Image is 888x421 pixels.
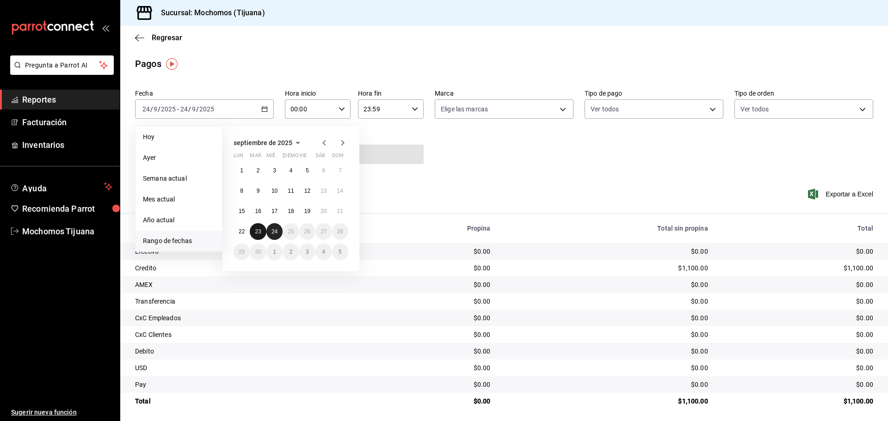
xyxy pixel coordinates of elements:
[22,181,100,192] span: Ayuda
[332,244,348,260] button: 5 de octubre de 2025
[135,33,182,42] button: Regresar
[180,105,188,113] input: --
[234,139,292,146] span: septiembre de 2025
[723,363,873,372] div: $0.00
[239,228,245,235] abbr: 22 de septiembre de 2025
[250,203,266,220] button: 16 de septiembre de 2025
[810,189,873,200] button: Exportar a Excel
[143,174,215,183] span: Semana actual
[723,330,873,339] div: $0.00
[306,167,309,174] abbr: 5 de septiembre de 2025
[441,104,488,114] span: Elige las marcas
[102,24,109,31] button: open_drawer_menu
[135,347,363,356] div: Debito
[166,58,178,70] img: Tooltip marker
[337,208,343,214] abbr: 21 de septiembre de 2025
[506,380,708,389] div: $0.00
[339,167,342,174] abbr: 7 de septiembre de 2025
[378,225,491,232] div: Propina
[304,228,310,235] abbr: 26 de septiembre de 2025
[378,280,491,289] div: $0.00
[378,297,491,306] div: $0.00
[506,363,708,372] div: $0.00
[6,67,114,77] a: Pregunta a Parrot AI
[239,208,245,214] abbr: 15 de septiembre de 2025
[506,247,708,256] div: $0.00
[591,104,619,114] span: Ver todos
[506,280,708,289] div: $0.00
[378,313,491,323] div: $0.00
[288,228,294,235] abbr: 25 de septiembre de 2025
[150,105,153,113] span: /
[191,105,196,113] input: --
[273,249,276,255] abbr: 1 de octubre de 2025
[315,153,325,162] abbr: sábado
[143,132,215,142] span: Hoy
[337,228,343,235] abbr: 28 de septiembre de 2025
[234,153,243,162] abbr: lunes
[143,236,215,246] span: Rango de fechas
[283,183,299,199] button: 11 de septiembre de 2025
[135,330,363,339] div: CxC Clientes
[299,162,315,179] button: 5 de septiembre de 2025
[22,93,112,106] span: Reportes
[378,347,491,356] div: $0.00
[158,105,160,113] span: /
[506,313,708,323] div: $0.00
[257,167,260,174] abbr: 2 de septiembre de 2025
[234,137,303,148] button: septiembre de 2025
[257,188,260,194] abbr: 9 de septiembre de 2025
[255,249,261,255] abbr: 30 de septiembre de 2025
[506,225,708,232] div: Total sin propina
[299,153,307,162] abbr: viernes
[506,297,708,306] div: $0.00
[283,203,299,220] button: 18 de septiembre de 2025
[255,208,261,214] abbr: 16 de septiembre de 2025
[10,55,114,75] button: Pregunta a Parrot AI
[723,225,873,232] div: Total
[135,280,363,289] div: AMEX
[332,162,348,179] button: 7 de septiembre de 2025
[378,330,491,339] div: $0.00
[723,280,873,289] div: $0.00
[250,162,266,179] button: 2 de septiembre de 2025
[153,105,158,113] input: --
[299,183,315,199] button: 12 de septiembre de 2025
[321,188,327,194] abbr: 13 de septiembre de 2025
[143,215,215,225] span: Año actual
[734,90,873,97] label: Tipo de orden
[142,105,150,113] input: --
[315,162,332,179] button: 6 de septiembre de 2025
[378,263,491,273] div: $0.00
[234,223,250,240] button: 22 de septiembre de 2025
[250,153,261,162] abbr: martes
[240,167,243,174] abbr: 1 de septiembre de 2025
[723,347,873,356] div: $0.00
[332,223,348,240] button: 28 de septiembre de 2025
[299,203,315,220] button: 19 de septiembre de 2025
[285,90,351,97] label: Hora inicio
[135,363,363,372] div: USD
[188,105,191,113] span: /
[315,203,332,220] button: 20 de septiembre de 2025
[723,297,873,306] div: $0.00
[239,249,245,255] abbr: 29 de septiembre de 2025
[11,408,112,417] span: Sugerir nueva función
[25,61,99,70] span: Pregunta a Parrot AI
[378,247,491,256] div: $0.00
[506,263,708,273] div: $1,100.00
[315,244,332,260] button: 4 de octubre de 2025
[378,380,491,389] div: $0.00
[266,162,283,179] button: 3 de septiembre de 2025
[240,188,243,194] abbr: 8 de septiembre de 2025
[135,57,161,71] div: Pagos
[266,183,283,199] button: 10 de septiembre de 2025
[271,188,277,194] abbr: 10 de septiembre de 2025
[135,397,363,406] div: Total
[288,208,294,214] abbr: 18 de septiembre de 2025
[271,208,277,214] abbr: 17 de septiembre de 2025
[250,183,266,199] button: 9 de septiembre de 2025
[290,167,293,174] abbr: 4 de septiembre de 2025
[22,139,112,151] span: Inventarios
